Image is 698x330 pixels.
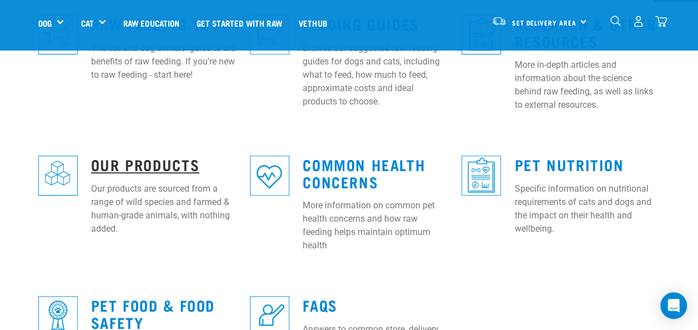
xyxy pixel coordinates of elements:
[512,21,576,24] span: Set Delivery Area
[250,156,289,195] img: re-icons-heart-sq-blue.png
[514,58,660,112] p: More in-depth articles and information about the science behind raw feeding, as well as links to ...
[514,160,624,168] a: Pet Nutrition
[461,156,501,195] img: re-icons-healthcheck3-sq-blue.png
[38,17,52,29] a: Dog
[303,160,425,186] a: Common Health Concerns
[491,16,506,26] img: van-moving.png
[81,17,93,29] a: Cat
[91,182,237,236] p: Our products are sourced from a range of wild species and farmed & human-grade animals, with noth...
[632,16,644,27] img: user.png
[655,16,667,27] img: home-icon@2x.png
[514,182,660,236] p: Specific information on nutritional requirements of cats and dogs and the impact on their health ...
[660,292,687,319] div: Open Intercom Messenger
[188,1,290,45] a: Get started with Raw
[91,160,199,168] a: Our Products
[91,42,237,82] p: The cat and dog owners' guide to the benefits of raw feeding. If you're new to raw feeding - star...
[38,156,78,195] img: re-icons-cubes2-sq-blue.png
[303,42,448,108] p: Browse our suggested raw feeding guides for dogs and cats, including what to feed, how much to fe...
[303,199,448,252] p: More information on common pet health concerns and how raw feeding helps maintain optimum health
[114,1,188,45] a: Raw Education
[303,301,337,309] a: FAQs
[610,16,621,26] img: home-icon-1@2x.png
[290,1,335,45] a: Vethub
[91,301,215,326] a: Pet Food & Food Safety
